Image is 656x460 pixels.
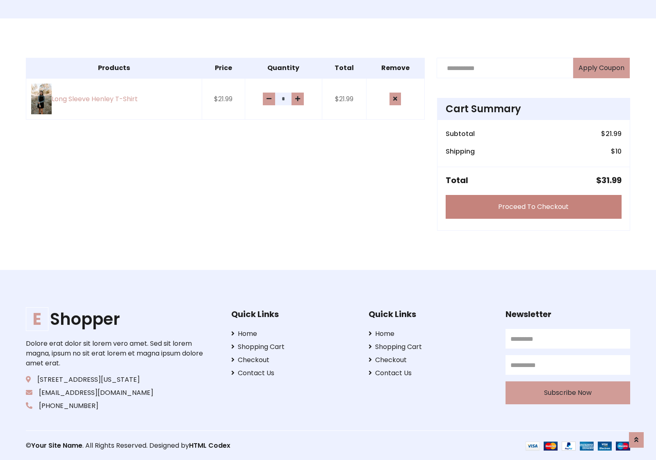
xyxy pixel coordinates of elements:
[231,355,356,365] a: Checkout
[369,342,493,352] a: Shopping Cart
[369,368,493,378] a: Contact Us
[26,441,328,451] p: © . All Rights Reserved. Designed by
[245,58,322,79] th: Quantity
[506,381,630,404] button: Subscribe Now
[26,309,205,329] a: EShopper
[231,309,356,319] h5: Quick Links
[446,147,475,155] h6: Shipping
[26,58,202,79] th: Products
[26,401,205,411] p: [PHONE_NUMBER]
[446,103,622,115] h4: Cart Summary
[606,129,622,138] span: 21.99
[596,175,622,185] h5: $
[506,309,630,319] h5: Newsletter
[26,375,205,385] p: [STREET_ADDRESS][US_STATE]
[26,309,205,329] h1: Shopper
[446,175,468,185] h5: Total
[322,78,366,120] td: $21.99
[322,58,366,79] th: Total
[601,130,622,138] h6: $
[369,329,493,339] a: Home
[601,174,622,186] span: 31.99
[231,368,356,378] a: Contact Us
[26,339,205,368] p: Dolore erat dolor sit lorem vero amet. Sed sit lorem magna, ipsum no sit erat lorem et magna ipsu...
[202,78,245,120] td: $21.99
[31,441,82,450] a: Your Site Name
[611,147,622,155] h6: $
[446,195,622,219] a: Proceed To Checkout
[189,441,230,450] a: HTML Codex
[231,342,356,352] a: Shopping Cart
[573,58,630,78] button: Apply Coupon
[446,130,475,138] h6: Subtotal
[26,307,48,331] span: E
[231,329,356,339] a: Home
[202,58,245,79] th: Price
[615,147,622,156] span: 10
[369,309,493,319] h5: Quick Links
[31,84,197,114] a: Long Sleeve Henley T-Shirt
[367,58,424,79] th: Remove
[369,355,493,365] a: Checkout
[26,388,205,398] p: [EMAIL_ADDRESS][DOMAIN_NAME]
